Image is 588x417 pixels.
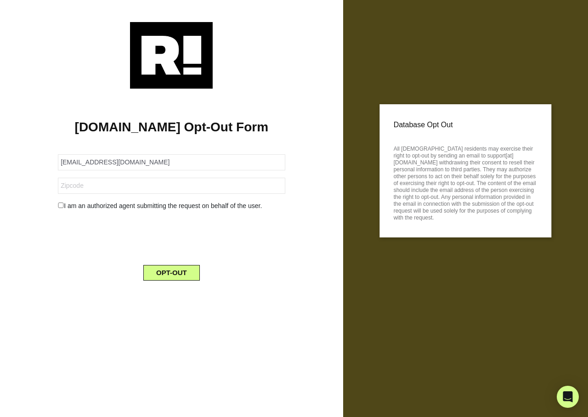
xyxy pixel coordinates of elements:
[143,265,200,281] button: OPT-OUT
[51,201,292,211] div: I am an authorized agent submitting the request on behalf of the user.
[58,154,285,170] input: Email Address
[394,118,537,132] p: Database Opt Out
[102,218,241,254] iframe: reCAPTCHA
[557,386,579,408] div: Open Intercom Messenger
[58,178,285,194] input: Zipcode
[14,119,329,135] h1: [DOMAIN_NAME] Opt-Out Form
[394,143,537,221] p: All [DEMOGRAPHIC_DATA] residents may exercise their right to opt-out by sending an email to suppo...
[130,22,213,89] img: Retention.com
